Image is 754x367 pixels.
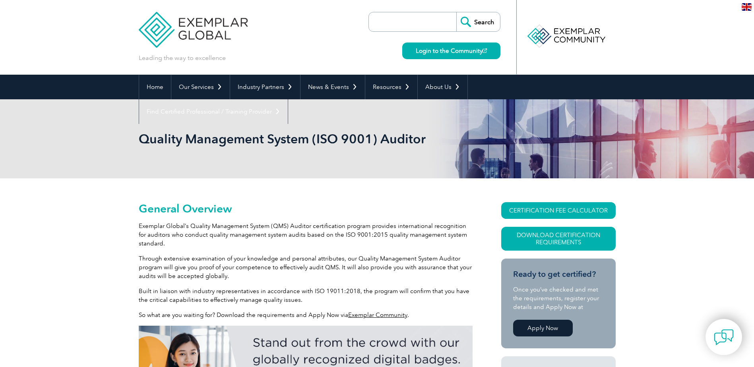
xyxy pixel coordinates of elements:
[348,311,407,319] a: Exemplar Community
[742,3,752,11] img: en
[139,311,473,319] p: So what are you waiting for? Download the requirements and Apply Now via .
[139,99,288,124] a: Find Certified Professional / Training Provider
[714,327,734,347] img: contact-chat.png
[418,75,467,99] a: About Us
[171,75,230,99] a: Our Services
[139,254,473,280] p: Through extensive examination of your knowledge and personal attributes, our Quality Management S...
[456,12,500,31] input: Search
[513,320,573,336] a: Apply Now
[139,287,473,304] p: Built in liaison with industry representatives in accordance with ISO 19011:2018, the program wil...
[513,269,604,279] h3: Ready to get certified?
[230,75,300,99] a: Industry Partners
[501,202,616,219] a: CERTIFICATION FEE CALCULATOR
[139,202,473,215] h2: General Overview
[300,75,365,99] a: News & Events
[513,285,604,311] p: Once you’ve checked and met the requirements, register your details and Apply Now at
[139,222,473,248] p: Exemplar Global’s Quality Management System (QMS) Auditor certification program provides internat...
[139,75,171,99] a: Home
[402,42,500,59] a: Login to the Community
[483,48,487,53] img: open_square.png
[365,75,417,99] a: Resources
[139,54,226,62] p: Leading the way to excellence
[501,227,616,251] a: Download Certification Requirements
[139,131,444,147] h1: Quality Management System (ISO 9001) Auditor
